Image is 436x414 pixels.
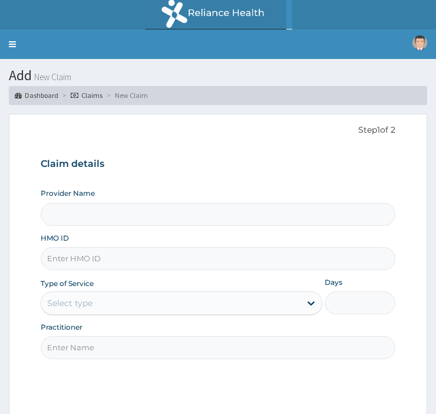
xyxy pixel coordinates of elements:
[41,247,395,270] input: Enter HMO ID
[41,188,95,198] label: Provider Name
[325,277,342,287] label: Days
[41,233,69,243] label: HMO ID
[412,35,427,50] img: User Image
[41,124,395,137] p: Step 1 of 2
[9,68,427,83] h1: Add
[41,157,395,170] h3: Claim details
[71,90,103,100] a: Claims
[104,90,148,100] li: New Claim
[32,73,71,81] small: New Claim
[15,90,58,100] a: Dashboard
[41,278,94,288] label: Type of Service
[41,336,395,359] input: Enter Name
[47,297,93,309] div: Select type
[41,322,82,332] label: Practitioner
